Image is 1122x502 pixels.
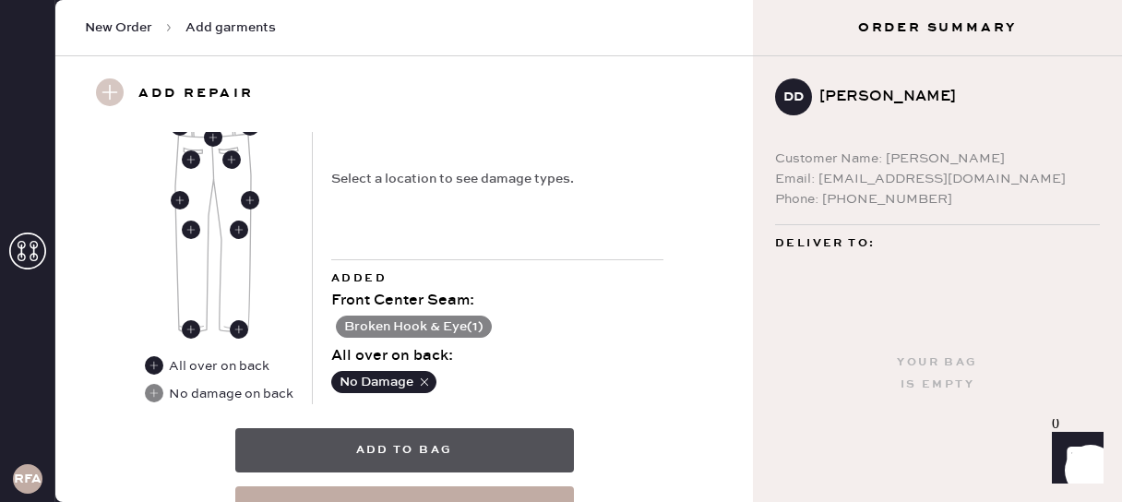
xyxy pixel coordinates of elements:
[182,150,200,169] div: Back Left Pocket
[753,18,1122,37] h3: Order Summary
[185,18,276,37] span: Add garments
[182,320,200,339] div: Back Left Ankle
[14,472,42,485] h3: RFA
[336,316,492,338] button: Broken Hook & Eye(1)
[1034,419,1114,498] iframe: Front Chat
[331,268,663,290] div: Added
[85,18,152,37] span: New Order
[169,384,293,404] div: No damage on back
[171,191,189,209] div: Back Left Side Seam
[331,371,436,393] button: No Damage
[169,356,269,376] div: All over on back
[775,149,1100,169] div: Customer Name: [PERSON_NAME]
[331,345,663,367] div: All over on back :
[241,191,259,209] div: Back Right Side Seam
[230,221,248,239] div: Back Right Leg
[145,356,271,376] div: All over on back
[182,221,200,239] div: Back Left Leg
[819,86,1085,108] div: [PERSON_NAME]
[331,169,574,189] div: Select a location to see damage types.
[174,125,252,333] img: Garment image
[222,150,241,169] div: Back Right Pocket
[897,352,977,396] div: Your bag is empty
[204,128,222,147] div: Back Center Seam
[775,189,1100,209] div: Phone: [PHONE_NUMBER]
[775,233,875,255] span: Deliver to:
[145,384,293,404] div: No damage on back
[230,320,248,339] div: Back Right Ankle
[235,428,574,472] button: Add to bag
[138,78,254,110] h3: Add repair
[331,290,663,312] div: Front Center Seam :
[783,90,804,103] h3: DD
[775,169,1100,189] div: Email: [EMAIL_ADDRESS][DOMAIN_NAME]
